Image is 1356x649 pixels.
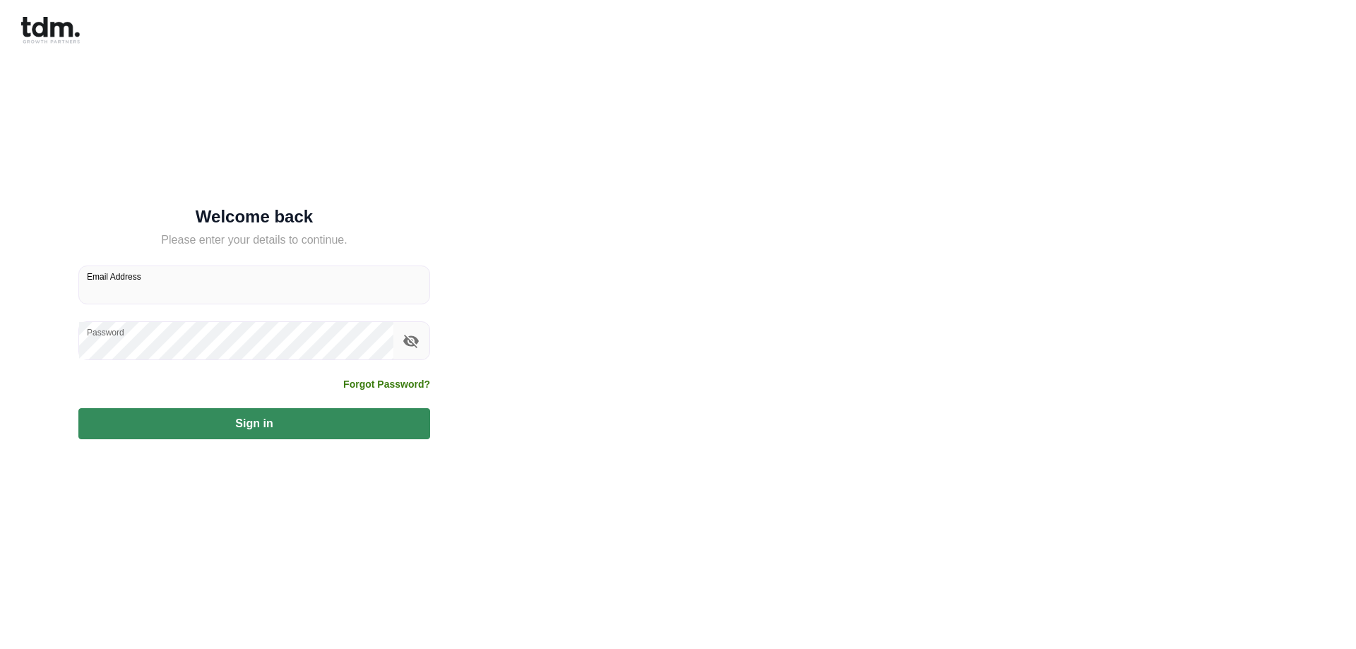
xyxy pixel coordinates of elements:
[87,270,141,282] label: Email Address
[343,377,430,391] a: Forgot Password?
[78,232,430,249] h5: Please enter your details to continue.
[78,210,430,224] h5: Welcome back
[399,329,423,353] button: toggle password visibility
[87,326,124,338] label: Password
[78,408,430,439] button: Sign in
